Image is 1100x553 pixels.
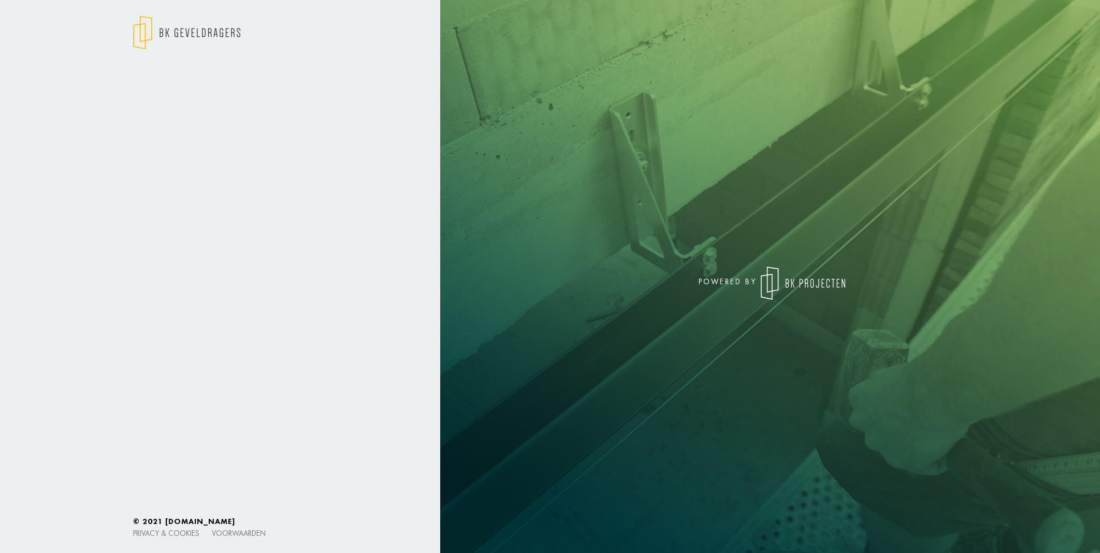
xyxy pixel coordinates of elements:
img: logo [761,267,845,300]
h6: © 2021 [DOMAIN_NAME] [133,517,967,526]
div: powered by [558,267,845,300]
img: logo [133,16,240,50]
a: Voorwaarden [212,528,266,538]
a: Privacy & cookies [133,528,199,538]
